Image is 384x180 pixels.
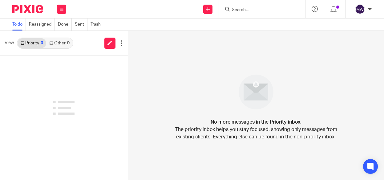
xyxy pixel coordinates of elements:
div: 0 [67,41,70,45]
a: Done [58,18,72,31]
img: image [235,71,277,113]
img: svg%3E [355,4,365,14]
p: The priority inbox helps you stay focused, showing only messages from existing clients. Everythin... [174,126,338,141]
a: To do [12,18,26,31]
a: Sent [75,18,87,31]
h4: No more messages in the Priority inbox. [211,118,301,126]
a: Priority0 [18,38,46,48]
img: Pixie [12,5,43,13]
a: Trash [91,18,104,31]
a: Other0 [46,38,72,48]
span: View [5,40,14,46]
div: 0 [41,41,43,45]
input: Search [231,7,287,13]
a: Reassigned [29,18,55,31]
